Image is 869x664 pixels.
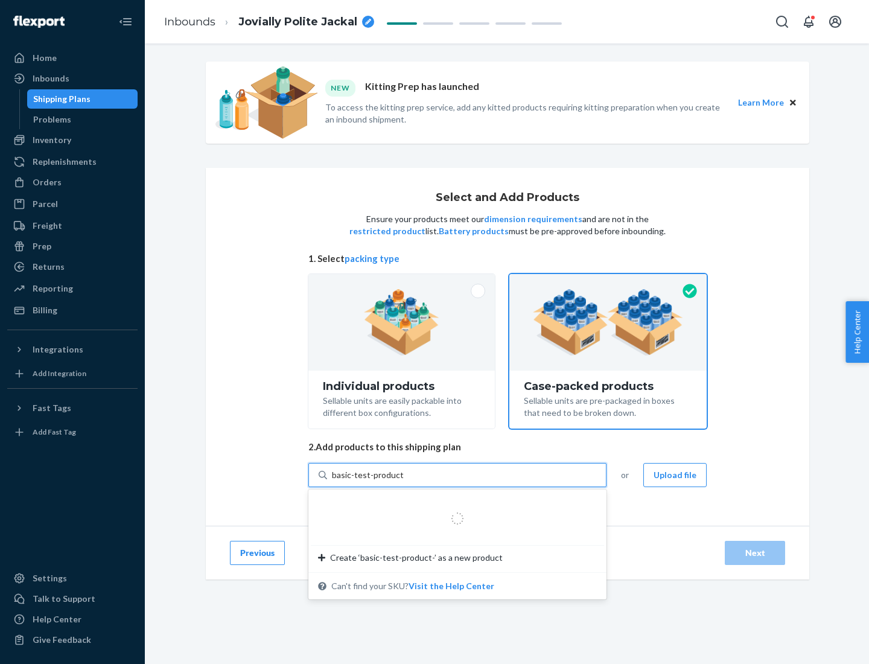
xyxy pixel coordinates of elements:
[308,441,707,453] span: 2. Add products to this shipping plan
[770,10,794,34] button: Open Search Box
[845,301,869,363] button: Help Center
[27,110,138,129] a: Problems
[738,96,784,109] button: Learn More
[735,547,775,559] div: Next
[524,392,692,419] div: Sellable units are pre-packaged in boxes that need to be broken down.
[33,52,57,64] div: Home
[365,80,479,96] p: Kitting Prep has launched
[348,213,667,237] p: Ensure your products meet our and are not in the list. must be pre-approved before inbounding.
[33,240,51,252] div: Prep
[33,113,71,126] div: Problems
[533,289,683,356] img: case-pack.59cecea509d18c883b923b81aeac6d0b.png
[33,402,71,414] div: Fast Tags
[323,380,480,392] div: Individual products
[33,427,76,437] div: Add Fast Tag
[7,589,138,608] a: Talk to Support
[164,15,215,28] a: Inbounds
[7,423,138,442] a: Add Fast Tag
[7,48,138,68] a: Home
[643,463,707,487] button: Upload file
[113,10,138,34] button: Close Navigation
[364,289,439,356] img: individual-pack.facf35554cb0f1810c75b2bd6df2d64e.png
[786,96,800,109] button: Close
[7,364,138,383] a: Add Integration
[308,252,707,265] span: 1. Select
[27,89,138,109] a: Shipping Plans
[621,469,629,481] span: or
[325,80,355,96] div: NEW
[33,220,62,232] div: Freight
[330,552,503,564] span: Create ‘basic-test-product-’ as a new product
[33,368,86,378] div: Add Integration
[439,225,509,237] button: Battery products
[7,340,138,359] button: Integrations
[7,569,138,588] a: Settings
[7,279,138,298] a: Reporting
[331,580,494,592] span: Can't find your SKU?
[238,14,357,30] span: Jovially Polite Jackal
[33,343,83,356] div: Integrations
[33,593,95,605] div: Talk to Support
[7,398,138,418] button: Fast Tags
[33,261,65,273] div: Returns
[33,93,91,105] div: Shipping Plans
[7,194,138,214] a: Parcel
[154,4,384,40] ol: breadcrumbs
[7,130,138,150] a: Inventory
[7,173,138,192] a: Orders
[33,156,97,168] div: Replenishments
[13,16,65,28] img: Flexport logo
[524,380,692,392] div: Case-packed products
[325,101,727,126] p: To access the kitting prep service, add any kitted products requiring kitting preparation when yo...
[7,610,138,629] a: Help Center
[33,72,69,85] div: Inbounds
[33,134,71,146] div: Inventory
[484,213,582,225] button: dimension requirements
[7,301,138,320] a: Billing
[33,613,81,625] div: Help Center
[7,630,138,650] button: Give Feedback
[230,541,285,565] button: Previous
[33,634,91,646] div: Give Feedback
[33,572,67,584] div: Settings
[797,10,821,34] button: Open notifications
[7,216,138,235] a: Freight
[33,304,57,316] div: Billing
[323,392,480,419] div: Sellable units are easily packable into different box configurations.
[7,257,138,276] a: Returns
[823,10,847,34] button: Open account menu
[409,580,494,592] button: Create ‘basic-test-product-’ as a new productCan't find your SKU?
[7,152,138,171] a: Replenishments
[7,69,138,88] a: Inbounds
[436,192,579,204] h1: Select and Add Products
[33,176,62,188] div: Orders
[345,252,399,265] button: packing type
[7,237,138,256] a: Prep
[725,541,785,565] button: Next
[33,283,73,295] div: Reporting
[33,198,58,210] div: Parcel
[349,225,425,237] button: restricted product
[332,469,404,481] input: Create ‘basic-test-product-’ as a new productCan't find your SKU?Visit the Help Center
